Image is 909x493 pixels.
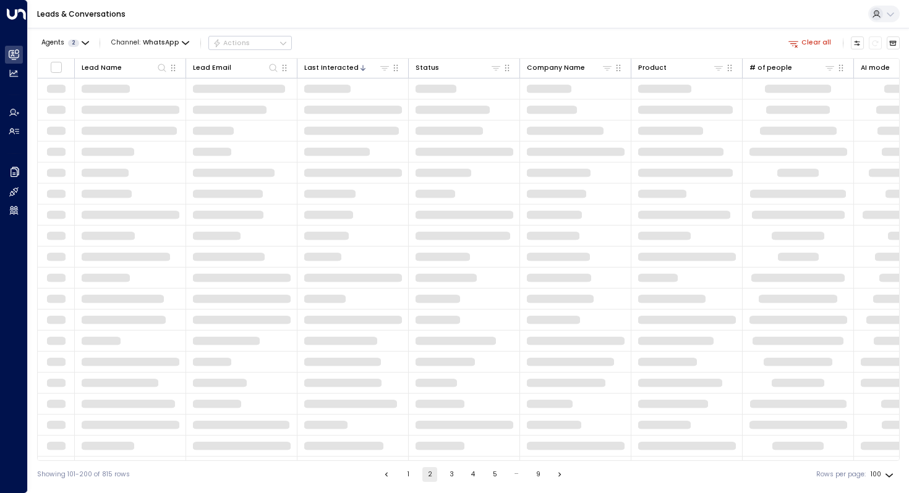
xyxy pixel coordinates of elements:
button: Go to page 4 [466,467,480,482]
button: Go to page 9 [531,467,545,482]
button: Go to page 5 [487,467,502,482]
div: Status [416,62,439,74]
button: Go to page 3 [444,467,459,482]
button: Archived Leads [887,36,900,50]
button: Go to next page [552,467,567,482]
button: Agents2 [37,36,92,49]
div: Lead Email [193,62,280,74]
button: Actions [208,36,292,51]
div: Last Interacted [304,62,391,74]
div: Product [638,62,725,74]
button: Clear all [785,36,835,49]
a: Leads & Conversations [37,9,126,19]
div: Status [416,62,502,74]
div: Lead Email [193,62,231,74]
span: Agents [41,40,64,46]
div: Company Name [527,62,613,74]
div: Lead Name [82,62,168,74]
div: Showing 101-200 of 815 rows [37,470,130,479]
label: Rows per page: [816,470,866,479]
div: AI mode [861,62,890,74]
div: # of people [749,62,792,74]
span: Refresh [869,36,882,50]
div: Actions [213,39,250,48]
span: 2 [68,40,79,47]
div: Company Name [527,62,585,74]
div: Button group with a nested menu [208,36,292,51]
div: 100 [871,467,896,482]
span: Channel: [108,36,193,49]
button: Go to page 1 [401,467,416,482]
div: Last Interacted [304,62,359,74]
button: Channel:WhatsApp [108,36,193,49]
button: Customize [851,36,864,50]
div: … [509,467,524,482]
div: # of people [749,62,836,74]
div: Product [638,62,667,74]
nav: pagination navigation [378,467,568,482]
button: Go to previous page [379,467,394,482]
button: page 2 [422,467,437,482]
span: WhatsApp [143,39,179,46]
div: Lead Name [82,62,122,74]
